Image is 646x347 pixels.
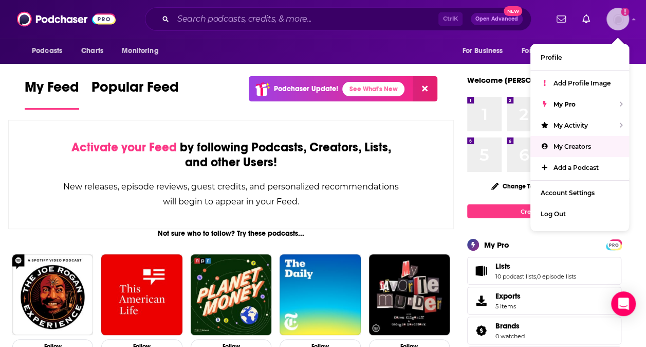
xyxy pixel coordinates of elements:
button: open menu [584,41,621,61]
span: Lists [495,262,510,271]
a: Lists [471,264,491,278]
span: Add a Podcast [553,164,599,171]
span: Monitoring [122,44,158,58]
span: My Feed [25,78,79,102]
span: Profile [541,54,562,61]
a: 0 watched [495,333,525,340]
span: Log Out [541,210,566,218]
div: by following Podcasts, Creators, Lists, and other Users! [60,140,402,170]
ul: Show profile menu [530,44,629,231]
span: Lists [467,257,621,285]
span: Exports [495,291,521,301]
span: My Pro [553,100,576,108]
a: PRO [607,240,620,248]
img: Podchaser - Follow, Share and Rate Podcasts [17,9,116,29]
input: Search podcasts, credits, & more... [173,11,438,27]
button: Change Top 8 [485,180,549,193]
button: Show profile menu [606,8,629,30]
span: My Creators [553,143,591,150]
span: Open Advanced [475,16,518,22]
div: Open Intercom Messenger [611,291,636,316]
span: PRO [607,241,620,249]
span: New [504,6,522,16]
a: Create My Top 8 [467,204,621,218]
span: Brands [467,317,621,344]
button: open menu [455,41,515,61]
a: 0 episode lists [537,273,576,280]
div: Not sure who to follow? Try these podcasts... [8,229,454,238]
a: My Feed [25,78,79,110]
span: Exports [471,293,491,308]
div: New releases, episode reviews, guest credits, and personalized recommendations will begin to appe... [60,179,402,209]
a: Add Profile Image [530,73,629,94]
span: Ctrl K [438,12,463,26]
img: This American Life [101,254,182,335]
a: Popular Feed [91,78,179,110]
a: Account Settings [530,182,629,203]
img: The Daily [280,254,360,335]
a: Brands [471,323,491,338]
button: open menu [115,41,172,61]
svg: Add a profile image [621,8,629,16]
span: For Podcasters [522,44,571,58]
span: Account Settings [541,189,595,197]
a: Show notifications dropdown [552,10,570,28]
button: open menu [25,41,76,61]
a: Welcome [PERSON_NAME]! [467,75,569,85]
div: My Pro [484,240,509,250]
img: User Profile [606,8,629,30]
img: Planet Money [191,254,271,335]
a: Charts [75,41,109,61]
span: Logged in as nshort92 [606,8,629,30]
p: Podchaser Update! [274,84,338,93]
button: open menu [515,41,586,61]
span: Popular Feed [91,78,179,102]
a: 10 podcast lists [495,273,536,280]
a: Lists [495,262,576,271]
a: Show notifications dropdown [578,10,594,28]
img: The Joe Rogan Experience [12,254,93,335]
a: Brands [495,321,525,331]
span: Brands [495,321,520,331]
a: Profile [530,47,629,68]
span: Activate your Feed [71,140,176,155]
a: Add a Podcast [530,157,629,178]
div: Search podcasts, credits, & more... [145,7,531,31]
a: See What's New [342,82,404,96]
a: Exports [467,287,621,315]
span: My Activity [553,122,588,129]
span: 5 items [495,303,521,310]
span: , [536,273,537,280]
img: My Favorite Murder with Karen Kilgariff and Georgia Hardstark [369,254,450,335]
span: For Business [462,44,503,58]
span: Add Profile Image [553,79,611,87]
a: My Creators [530,136,629,157]
button: Open AdvancedNew [471,13,523,25]
span: Podcasts [32,44,62,58]
span: Charts [81,44,103,58]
